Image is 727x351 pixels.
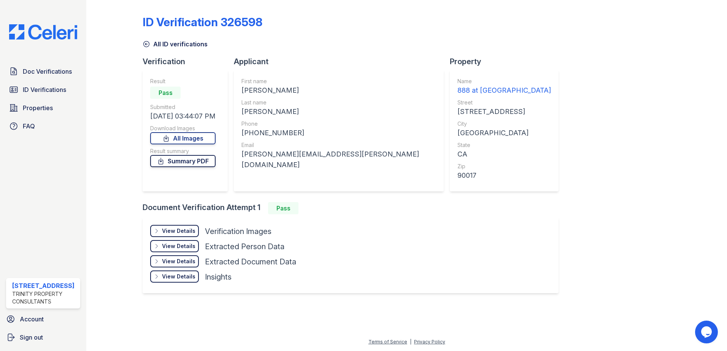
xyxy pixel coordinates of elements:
div: Pass [268,202,298,214]
div: 888 at [GEOGRAPHIC_DATA] [457,85,551,96]
div: View Details [162,273,195,280]
div: First name [241,77,436,85]
span: Sign out [20,333,43,342]
div: 90017 [457,170,551,181]
span: Properties [23,103,53,112]
div: [GEOGRAPHIC_DATA] [457,128,551,138]
span: FAQ [23,122,35,131]
div: Result [150,77,216,85]
div: Extracted Document Data [205,256,296,267]
div: Last name [241,99,436,106]
div: CA [457,149,551,160]
div: Submitted [150,103,216,111]
img: CE_Logo_Blue-a8612792a0a2168367f1c8372b55b34899dd931a85d93a1a3d3e32e68fde9ad4.png [3,24,83,40]
div: Street [457,99,551,106]
a: Privacy Policy [414,339,445,345]
div: [PHONE_NUMBER] [241,128,436,138]
a: All Images [150,132,216,144]
a: All ID verifications [143,40,208,49]
div: Trinity Property Consultants [12,290,77,305]
div: Verification [143,56,234,67]
a: FAQ [6,119,80,134]
span: ID Verifications [23,85,66,94]
a: Properties [6,100,80,115]
div: View Details [162,242,195,250]
div: Verification Images [205,226,271,237]
div: City [457,120,551,128]
div: [STREET_ADDRESS] [12,281,77,290]
div: Property [450,56,565,67]
div: [STREET_ADDRESS] [457,106,551,117]
div: Phone [241,120,436,128]
div: Pass [150,87,181,99]
div: [PERSON_NAME][EMAIL_ADDRESS][PERSON_NAME][DOMAIN_NAME] [241,149,436,170]
div: ID Verification 326598 [143,15,262,29]
span: Account [20,315,44,324]
div: Email [241,141,436,149]
span: Doc Verifications [23,67,72,76]
div: | [410,339,411,345]
a: Name 888 at [GEOGRAPHIC_DATA] [457,77,551,96]
div: Extracted Person Data [205,241,284,252]
a: Sign out [3,330,83,345]
div: Name [457,77,551,85]
a: Terms of Service [368,339,407,345]
a: Summary PDF [150,155,216,167]
a: ID Verifications [6,82,80,97]
a: Account [3,311,83,327]
div: [PERSON_NAME] [241,85,436,96]
div: View Details [162,258,195,265]
div: Document Verification Attempt 1 [143,202,565,214]
div: View Details [162,227,195,235]
div: State [457,141,551,149]
div: [DATE] 03:44:07 PM [150,111,216,122]
div: Result summary [150,147,216,155]
div: [PERSON_NAME] [241,106,436,117]
div: Insights [205,272,232,282]
a: Doc Verifications [6,64,80,79]
div: Applicant [234,56,450,67]
div: Zip [457,163,551,170]
div: Download Images [150,125,216,132]
iframe: chat widget [695,321,719,343]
